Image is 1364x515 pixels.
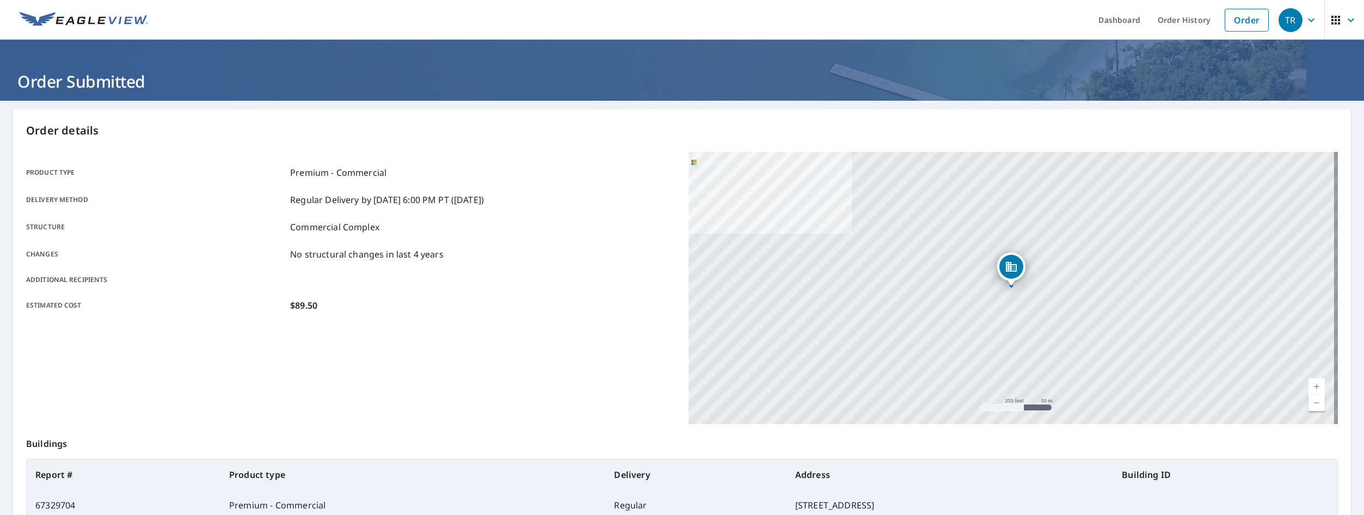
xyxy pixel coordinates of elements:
th: Delivery [605,459,786,490]
p: Structure [26,220,286,234]
p: Changes [26,248,286,261]
img: EV Logo [20,12,148,28]
div: Dropped pin, building 1, Commercial property, 6055 Keats St Franklin, TN 37064 [997,253,1025,286]
th: Building ID [1113,459,1337,490]
a: Current Level 17, Zoom Out [1308,395,1325,411]
p: Product type [26,166,286,179]
h1: Order Submitted [13,70,1351,93]
p: Order details [26,122,1338,139]
p: Estimated cost [26,299,286,312]
th: Product type [220,459,605,490]
p: $89.50 [290,299,317,312]
a: Current Level 17, Zoom In [1308,378,1325,395]
p: Delivery method [26,193,286,206]
p: Commercial Complex [290,220,379,234]
a: Order [1225,9,1269,32]
p: Additional recipients [26,275,286,285]
th: Address [787,459,1113,490]
p: Buildings [26,424,1338,459]
div: TR [1279,8,1302,32]
p: Regular Delivery by [DATE] 6:00 PM PT ([DATE]) [290,193,484,206]
th: Report # [27,459,220,490]
p: No structural changes in last 4 years [290,248,444,261]
p: Premium - Commercial [290,166,386,179]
